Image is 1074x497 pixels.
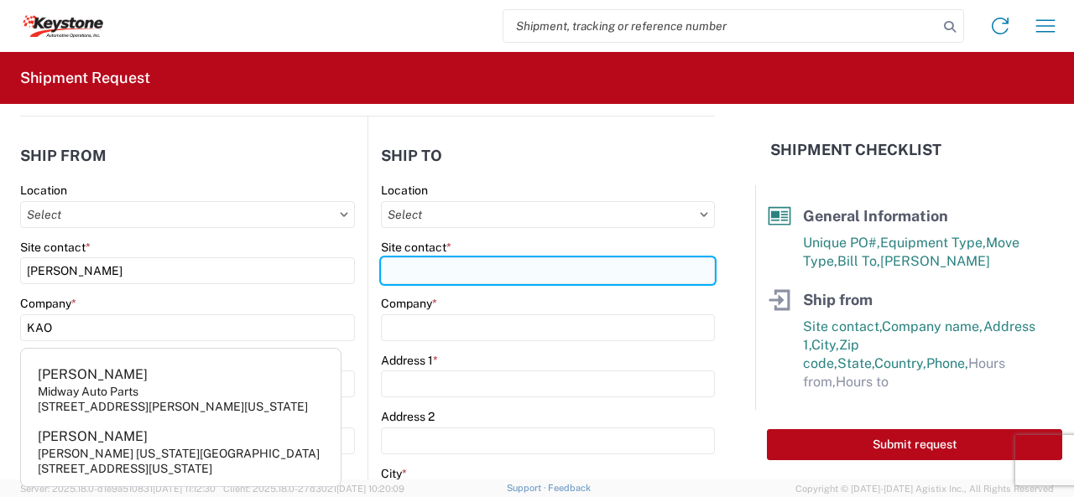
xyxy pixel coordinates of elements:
[153,484,216,494] span: [DATE] 11:12:30
[38,427,148,446] div: [PERSON_NAME]
[38,365,148,384] div: [PERSON_NAME]
[803,207,948,225] span: General Information
[803,235,880,251] span: Unique PO#,
[381,409,435,424] label: Address 2
[803,318,882,334] span: Site contact,
[880,253,990,269] span: [PERSON_NAME]
[874,355,926,371] span: Country,
[381,201,715,228] input: Select
[837,253,880,269] span: Bill To,
[926,355,968,371] span: Phone,
[381,466,407,481] label: City
[336,484,404,494] span: [DATE] 10:20:09
[38,461,212,476] div: [STREET_ADDRESS][US_STATE]
[38,384,138,399] div: Midway Auto Parts
[507,483,549,493] a: Support
[767,429,1062,460] button: Submit request
[38,399,308,414] div: [STREET_ADDRESS][PERSON_NAME][US_STATE]
[381,183,428,198] label: Location
[223,484,404,494] span: Client: 2025.18.0-27d3021
[381,240,451,255] label: Site contact
[882,318,983,334] span: Company name,
[836,374,889,390] span: Hours to
[38,446,320,461] div: [PERSON_NAME] [US_STATE][GEOGRAPHIC_DATA]
[880,235,986,251] span: Equipment Type,
[381,296,437,311] label: Company
[811,337,839,353] span: City,
[381,148,442,164] h2: Ship to
[20,68,150,88] h2: Shipment Request
[20,183,67,198] label: Location
[20,296,76,311] label: Company
[803,291,873,308] span: Ship from
[20,484,216,494] span: Server: 2025.18.0-d1e9a510831
[20,201,355,228] input: Select
[795,481,1054,496] span: Copyright © [DATE]-[DATE] Agistix Inc., All Rights Reserved
[20,240,91,255] label: Site contact
[503,10,938,42] input: Shipment, tracking or reference number
[837,355,874,371] span: State,
[548,483,591,493] a: Feedback
[770,140,941,160] h2: Shipment Checklist
[381,353,438,368] label: Address 1
[20,148,107,164] h2: Ship from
